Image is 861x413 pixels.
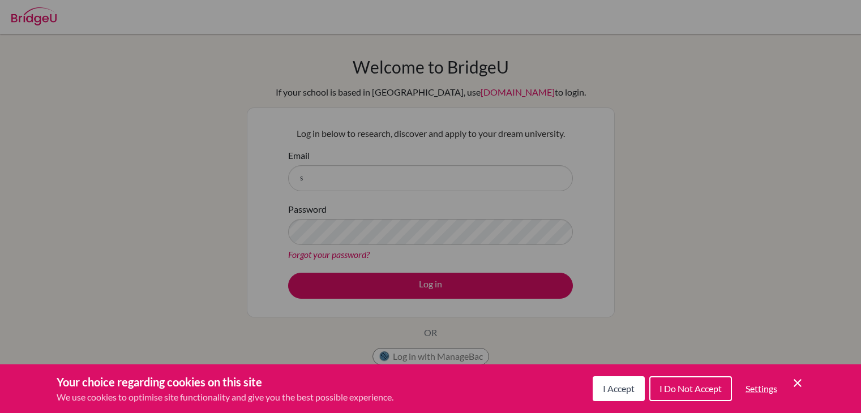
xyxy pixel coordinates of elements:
h3: Your choice regarding cookies on this site [57,373,393,390]
button: Save and close [791,376,804,390]
span: I Do Not Accept [659,383,722,394]
button: I Accept [593,376,645,401]
span: Settings [746,383,777,394]
button: Settings [736,377,786,400]
p: We use cookies to optimise site functionality and give you the best possible experience. [57,390,393,404]
button: I Do Not Accept [649,376,732,401]
span: I Accept [603,383,635,394]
